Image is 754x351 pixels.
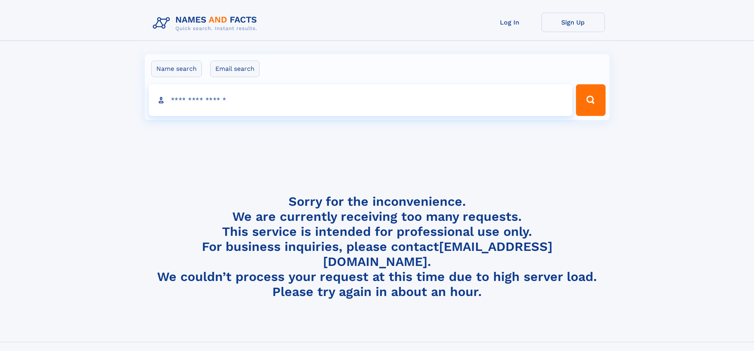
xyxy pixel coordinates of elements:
[323,239,553,269] a: [EMAIL_ADDRESS][DOMAIN_NAME]
[149,84,573,116] input: search input
[150,13,264,34] img: Logo Names and Facts
[151,61,202,77] label: Name search
[210,61,260,77] label: Email search
[576,84,605,116] button: Search Button
[478,13,541,32] a: Log In
[541,13,605,32] a: Sign Up
[150,194,605,300] h4: Sorry for the inconvenience. We are currently receiving too many requests. This service is intend...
